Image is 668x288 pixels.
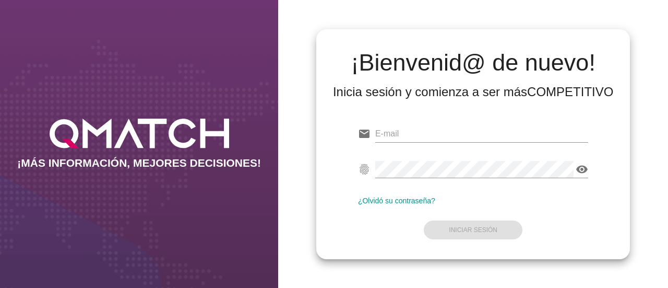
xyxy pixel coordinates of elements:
[358,197,435,205] a: ¿Olvidó su contraseña?
[17,157,261,169] h2: ¡MÁS INFORMACIÓN, MEJORES DECISIONES!
[375,125,589,142] input: E-mail
[333,50,614,75] h2: ¡Bienvenid@ de nuevo!
[527,85,613,99] strong: COMPETITIVO
[358,163,371,176] i: fingerprint
[358,128,371,140] i: email
[576,163,588,176] i: visibility
[333,84,614,100] div: Inicia sesión y comienza a ser más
